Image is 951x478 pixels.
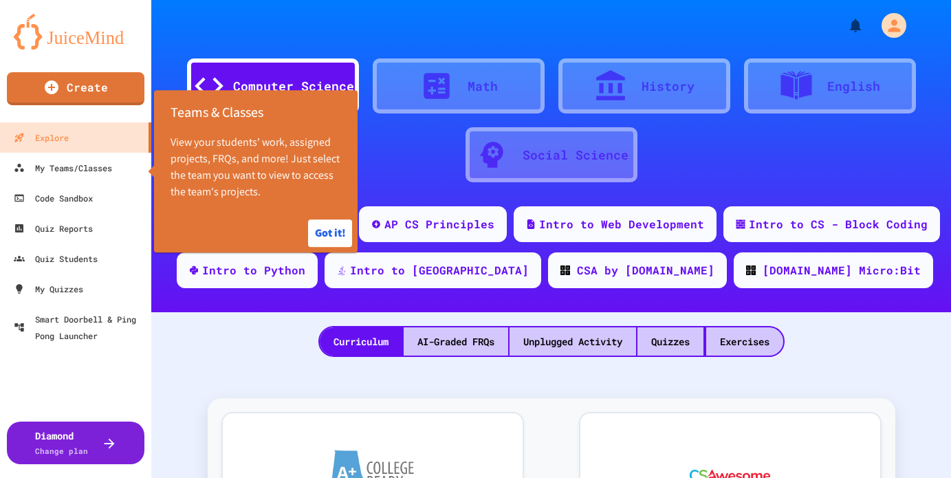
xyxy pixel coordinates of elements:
div: Intro to CS - Block Coding [749,216,928,232]
span: Change plan [35,446,88,456]
img: CODE_logo_RGB.png [560,265,570,275]
div: Intro to Web Development [539,216,704,232]
div: Intro to [GEOGRAPHIC_DATA] [350,262,529,279]
div: History [642,77,695,96]
div: My Notifications [822,14,867,37]
div: Explore [14,129,69,146]
div: My Account [867,10,910,41]
img: CODE_logo_RGB.png [746,265,756,275]
div: English [827,77,880,96]
div: [DOMAIN_NAME] Micro:Bit [763,262,921,279]
div: My Quizzes [14,281,83,297]
button: DiamondChange plan [7,422,144,464]
div: My Teams/Classes [14,160,112,176]
iframe: chat widget [837,363,937,422]
div: CSA by [DOMAIN_NAME] [577,262,714,279]
div: Computer Science [233,77,354,96]
div: Exercises [706,327,783,356]
button: Got it! [308,219,352,247]
div: Unplugged Activity [510,327,636,356]
div: Code Sandbox [14,190,93,206]
div: Math [468,77,498,96]
div: Social Science [523,146,628,164]
div: Diamond [35,428,88,457]
img: logo-orange.svg [14,14,138,50]
p: View your students' work, assigned projects, FRQs, and more! Just select the team you want to vie... [171,134,341,200]
div: Quiz Students [14,250,98,267]
div: Intro to Python [202,262,305,279]
div: Smart Doorbell & Ping Pong Launcher [14,311,146,344]
div: AI-Graded FRQs [404,327,508,356]
div: Curriculum [320,327,402,356]
h2: Teams & Classes [154,90,358,134]
div: Quiz Reports [14,220,93,237]
iframe: chat widget [893,423,937,464]
div: Quizzes [637,327,703,356]
div: AP CS Principles [384,216,494,232]
a: Create [7,72,144,105]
